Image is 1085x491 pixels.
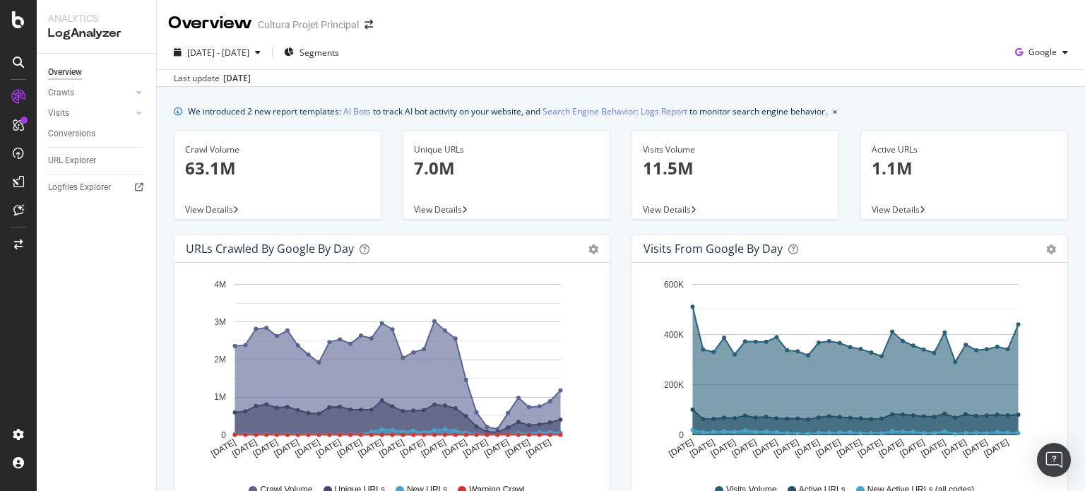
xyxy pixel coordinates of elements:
[357,437,385,459] text: [DATE]
[174,72,251,85] div: Last update
[872,156,1057,180] p: 1.1M
[709,437,737,459] text: [DATE]
[258,18,359,32] div: Cultura Projet Principal
[961,437,990,459] text: [DATE]
[772,437,800,459] text: [DATE]
[377,437,405,459] text: [DATE]
[829,101,841,122] button: close banner
[214,280,226,290] text: 4M
[814,437,843,459] text: [DATE]
[482,437,511,459] text: [DATE]
[185,143,370,156] div: Crawl Volume
[1037,443,1071,477] div: Open Intercom Messenger
[48,25,145,42] div: LogAnalyzer
[223,72,251,85] div: [DATE]
[1046,244,1056,254] div: gear
[1028,46,1057,58] span: Google
[336,437,364,459] text: [DATE]
[1009,41,1074,64] button: Google
[48,65,146,80] a: Overview
[679,430,684,440] text: 0
[48,180,146,195] a: Logfiles Explorer
[48,126,146,141] a: Conversions
[48,65,82,80] div: Overview
[273,437,301,459] text: [DATE]
[414,203,462,215] span: View Details
[48,85,74,100] div: Crawls
[314,437,343,459] text: [DATE]
[730,437,759,459] text: [DATE]
[644,274,1051,471] svg: A chart.
[185,156,370,180] p: 63.1M
[48,106,69,121] div: Visits
[230,437,259,459] text: [DATE]
[293,437,321,459] text: [DATE]
[643,203,691,215] span: View Details
[48,11,145,25] div: Analytics
[48,106,132,121] a: Visits
[168,11,252,35] div: Overview
[414,143,599,156] div: Unique URLs
[664,380,684,390] text: 200K
[221,430,226,440] text: 0
[343,104,371,119] a: AI Bots
[48,180,111,195] div: Logfiles Explorer
[174,104,1068,119] div: info banner
[643,143,828,156] div: Visits Volume
[214,355,226,365] text: 2M
[664,280,684,290] text: 600K
[644,242,783,256] div: Visits from Google by day
[872,143,1057,156] div: Active URLs
[214,317,226,327] text: 3M
[414,156,599,180] p: 7.0M
[664,330,684,340] text: 400K
[186,274,593,471] svg: A chart.
[48,126,95,141] div: Conversions
[209,437,237,459] text: [DATE]
[688,437,716,459] text: [DATE]
[983,437,1011,459] text: [DATE]
[186,242,354,256] div: URLs Crawled by Google by day
[48,153,146,168] a: URL Explorer
[525,437,553,459] text: [DATE]
[48,85,132,100] a: Crawls
[188,104,827,119] div: We introduced 2 new report templates: to track AI bot activity on your website, and to monitor se...
[877,437,906,459] text: [DATE]
[48,153,96,168] div: URL Explorer
[398,437,427,459] text: [DATE]
[420,437,448,459] text: [DATE]
[542,104,687,119] a: Search Engine Behavior: Logs Report
[300,47,339,59] span: Segments
[751,437,779,459] text: [DATE]
[588,244,598,254] div: gear
[856,437,884,459] text: [DATE]
[940,437,968,459] text: [DATE]
[168,41,266,64] button: [DATE] - [DATE]
[872,203,920,215] span: View Details
[504,437,532,459] text: [DATE]
[187,47,249,59] span: [DATE] - [DATE]
[899,437,927,459] text: [DATE]
[441,437,469,459] text: [DATE]
[793,437,822,459] text: [DATE]
[214,393,226,403] text: 1M
[919,437,947,459] text: [DATE]
[667,437,695,459] text: [DATE]
[643,156,828,180] p: 11.5M
[251,437,280,459] text: [DATE]
[185,203,233,215] span: View Details
[835,437,863,459] text: [DATE]
[278,41,345,64] button: Segments
[461,437,490,459] text: [DATE]
[364,20,373,30] div: arrow-right-arrow-left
